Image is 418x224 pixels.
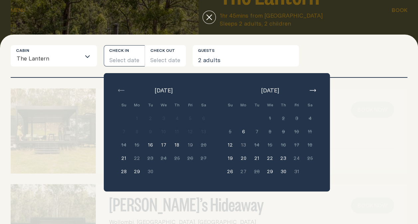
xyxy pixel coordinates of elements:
button: 22 [263,152,277,165]
button: 25 [303,152,317,165]
button: 6 [237,125,250,138]
button: 16 [277,138,290,152]
button: 2 [277,112,290,125]
button: Select date [145,45,186,66]
button: 9 [144,125,157,138]
button: 13 [197,125,210,138]
button: close [203,11,216,24]
span: [DATE] [261,86,279,94]
button: 29 [130,165,144,178]
div: Th [170,98,184,112]
button: 5 [223,125,237,138]
button: 10 [290,125,303,138]
button: 18 [303,138,317,152]
label: Guests [198,48,214,53]
div: We [157,98,170,112]
div: Sa [303,98,317,112]
div: Su [117,98,130,112]
button: 12 [184,125,197,138]
div: Mo [237,98,250,112]
button: 20 [237,152,250,165]
button: Select date [104,45,145,66]
button: 7 [117,125,130,138]
button: 23 [144,152,157,165]
div: Fri [184,98,197,112]
span: The Lantern [16,51,50,66]
button: 14 [250,138,263,152]
button: 11 [170,125,184,138]
button: 9 [277,125,290,138]
button: 27 [237,165,250,178]
button: 30 [277,165,290,178]
button: 17 [157,138,170,152]
button: 3 [157,112,170,125]
button: 26 [223,165,237,178]
button: 29 [263,165,277,178]
button: 19 [184,138,197,152]
button: 21 [117,152,130,165]
span: [DATE] [155,86,173,94]
button: 20 [197,138,210,152]
button: 18 [170,138,184,152]
div: Sa [197,98,210,112]
input: Search for option [50,52,81,66]
div: Su [223,98,237,112]
div: Tu [144,98,157,112]
div: Fri [290,98,303,112]
button: 12 [223,138,237,152]
button: 8 [130,125,144,138]
button: 4 [170,112,184,125]
button: 13 [237,138,250,152]
button: 1 [263,112,277,125]
button: 15 [130,138,144,152]
button: 14 [117,138,130,152]
div: Search for option [11,45,97,66]
button: 28 [250,165,263,178]
button: 4 [303,112,317,125]
button: 10 [157,125,170,138]
button: 8 [263,125,277,138]
button: 11 [303,125,317,138]
div: Th [277,98,290,112]
button: 21 [250,152,263,165]
button: 5 [184,112,197,125]
div: We [263,98,277,112]
button: 2 adults [193,45,299,66]
button: 19 [223,152,237,165]
button: 2 [144,112,157,125]
button: 28 [117,165,130,178]
div: Tu [250,98,263,112]
button: 22 [130,152,144,165]
button: 17 [290,138,303,152]
button: 24 [290,152,303,165]
div: Mo [130,98,144,112]
button: 16 [144,138,157,152]
button: 3 [290,112,303,125]
button: 23 [277,152,290,165]
button: 31 [290,165,303,178]
button: 30 [144,165,157,178]
button: 27 [197,152,210,165]
button: 25 [170,152,184,165]
button: 1 [130,112,144,125]
button: 6 [197,112,210,125]
button: 7 [250,125,263,138]
button: 15 [263,138,277,152]
button: 26 [184,152,197,165]
button: 24 [157,152,170,165]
